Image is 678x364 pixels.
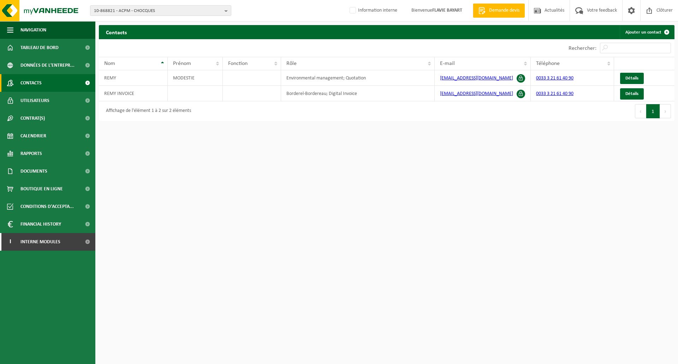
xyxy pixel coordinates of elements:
[620,25,674,39] a: Ajouter un contact
[432,8,462,13] strong: FLAVIE BAYART
[168,70,223,86] td: MODESTIE
[620,88,644,100] a: Détails
[20,233,60,251] span: Interne modules
[20,109,45,127] span: Contrat(s)
[20,162,47,180] span: Documents
[94,6,222,16] span: 10-868821 - ACPM - CHOCQUES
[281,70,435,86] td: Environmental management; Quotation
[99,86,168,101] td: REMY INVOICE
[473,4,525,18] a: Demande devis
[286,61,297,66] span: Rôle
[440,61,455,66] span: E-mail
[348,5,397,16] label: Information interne
[99,25,134,39] h2: Contacts
[20,74,42,92] span: Contacts
[281,86,435,101] td: Borderel-Bordereau; Digital Invoice
[646,104,660,118] button: 1
[20,21,46,39] span: Navigation
[440,76,513,81] a: [EMAIL_ADDRESS][DOMAIN_NAME]
[102,105,191,118] div: Affichage de l'élément 1 à 2 sur 2 éléments
[569,46,596,51] label: Rechercher:
[228,61,248,66] span: Fonction
[104,61,115,66] span: Nom
[20,145,42,162] span: Rapports
[536,91,573,96] a: 0033 3 21 61 40 90
[635,104,646,118] button: Previous
[20,215,61,233] span: Financial History
[625,91,638,96] span: Détails
[660,104,671,118] button: Next
[487,7,521,14] span: Demande devis
[440,91,513,96] a: [EMAIL_ADDRESS][DOMAIN_NAME]
[536,76,573,81] a: 0033 3 21 61 40 90
[536,61,560,66] span: Téléphone
[20,56,75,74] span: Données de l'entrepr...
[7,233,13,251] span: I
[99,70,168,86] td: REMY
[20,39,59,56] span: Tableau de bord
[173,61,191,66] span: Prénom
[625,76,638,80] span: Détails
[90,5,231,16] button: 10-868821 - ACPM - CHOCQUES
[620,73,644,84] a: Détails
[20,180,63,198] span: Boutique en ligne
[20,92,49,109] span: Utilisateurs
[20,127,46,145] span: Calendrier
[20,198,74,215] span: Conditions d'accepta...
